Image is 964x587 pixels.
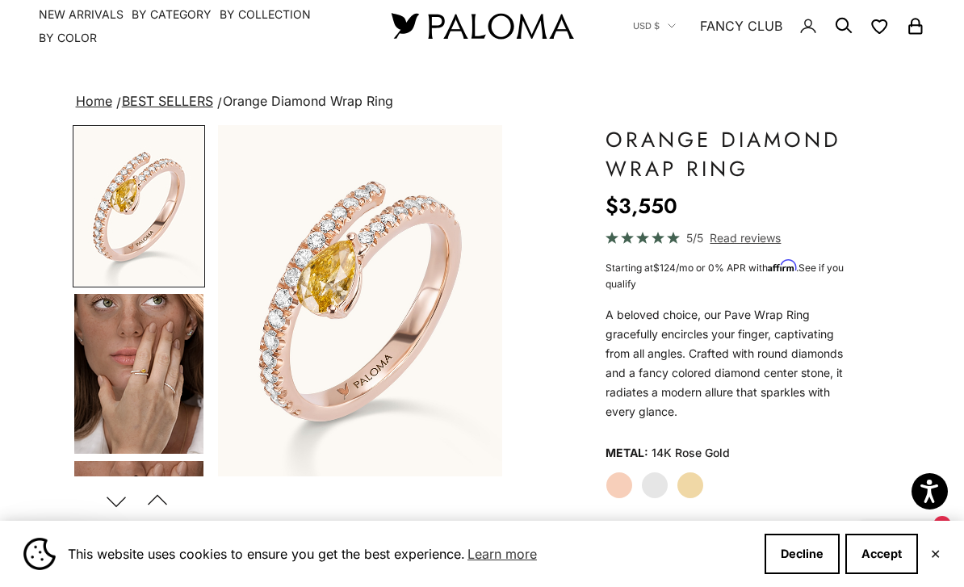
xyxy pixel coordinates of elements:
img: #RoseGold [218,125,502,476]
span: $124 [653,262,676,274]
a: BEST SELLERS [122,93,213,109]
nav: breadcrumbs [73,90,892,113]
button: Go to item 4 [73,292,205,455]
summary: By Category [132,6,212,23]
a: Learn more [465,542,539,566]
button: Accept [845,534,918,574]
a: Home [76,93,112,109]
summary: By Collection [220,6,311,23]
span: 5/5 [686,229,703,247]
span: Affirm [768,260,796,272]
img: #YellowGold #RoseGold #WhiteGold [74,294,203,454]
div: Item 1 of 18 [218,125,502,476]
span: Read reviews [710,229,781,247]
button: USD $ [633,19,676,33]
img: Cookie banner [23,538,56,570]
summary: By Color [39,30,97,46]
legend: Metal: [606,441,648,465]
a: NEW ARRIVALS [39,6,124,23]
h1: Orange Diamond Wrap Ring [606,125,852,183]
button: Close [930,549,941,559]
sale-price: $3,550 [606,190,677,222]
a: 5/5 Read reviews [606,229,852,247]
span: USD $ [633,19,660,33]
a: FANCY CLUB [700,15,782,36]
span: Orange Diamond Wrap Ring [223,93,393,109]
button: Decline [765,534,840,574]
span: Starting at /mo or 0% APR with . [606,262,844,290]
button: Go to item 1 [73,125,205,287]
span: This website uses cookies to ensure you get the best experience. [68,542,752,566]
nav: Primary navigation [39,6,353,46]
div: A beloved choice, our Pave Wrap Ring gracefully encircles your finger, captivating from all angle... [606,305,852,421]
variant-option-value: 14K Rose Gold [652,441,730,465]
img: #RoseGold [74,127,203,286]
